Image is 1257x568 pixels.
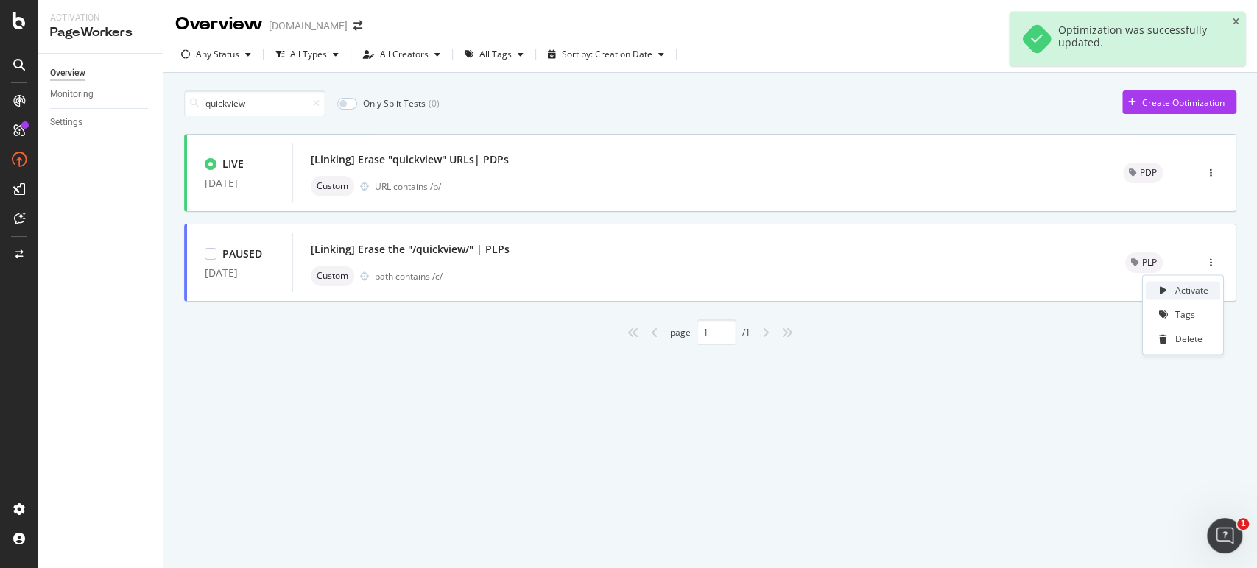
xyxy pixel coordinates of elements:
[290,50,327,59] div: All Types
[205,177,275,189] div: [DATE]
[1175,308,1195,321] div: Tags
[429,97,440,110] div: ( 0 )
[270,43,345,66] button: All Types
[311,266,354,286] div: neutral label
[775,321,799,344] div: angles-right
[1140,168,1157,177] span: PDP
[1233,18,1239,26] div: close toast
[1175,284,1208,297] div: Activate
[380,50,429,59] div: All Creators
[375,180,1088,193] div: URL contains /p/
[1058,24,1219,54] div: Optimization was successfully updated.
[459,43,529,66] button: All Tags
[269,18,348,33] div: [DOMAIN_NAME]
[1122,90,1236,114] button: Create Optimization
[311,176,354,196] div: neutral label
[1142,96,1225,109] div: Create Optimization
[1237,518,1249,530] span: 1
[1142,258,1157,267] span: PLP
[645,321,664,344] div: angle-left
[311,242,510,257] div: [Linking] Erase the "/quickview/" | PLPs
[50,24,151,41] div: PageWorkers
[50,115,152,130] a: Settings
[357,43,446,66] button: All Creators
[363,97,426,110] div: Only Split Tests
[1207,518,1242,553] iframe: Intercom live chat
[317,182,348,191] span: Custom
[353,21,362,31] div: arrow-right-arrow-left
[184,90,325,116] input: Search an Optimization
[375,270,1090,283] div: path contains /c/
[542,43,670,66] button: Sort by: Creation Date
[222,157,244,171] div: LIVE
[311,152,509,167] div: [Linking] Erase "quickview" URLs| PDPs
[562,50,652,59] div: Sort by: Creation Date
[1123,163,1163,183] div: neutral label
[670,319,750,345] div: page / 1
[479,50,512,59] div: All Tags
[1125,252,1163,273] div: neutral label
[222,246,262,261] div: PAUSED
[205,267,275,279] div: [DATE]
[50,65,152,81] a: Overview
[50,65,85,81] div: Overview
[317,271,348,280] span: Custom
[50,115,82,130] div: Settings
[50,87,94,102] div: Monitoring
[622,321,645,344] div: angles-left
[175,43,257,66] button: Any Status
[50,87,152,102] a: Monitoring
[50,12,151,24] div: Activation
[175,12,263,37] div: Overview
[196,50,239,59] div: Any Status
[756,321,775,344] div: angle-right
[1175,333,1203,346] div: Delete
